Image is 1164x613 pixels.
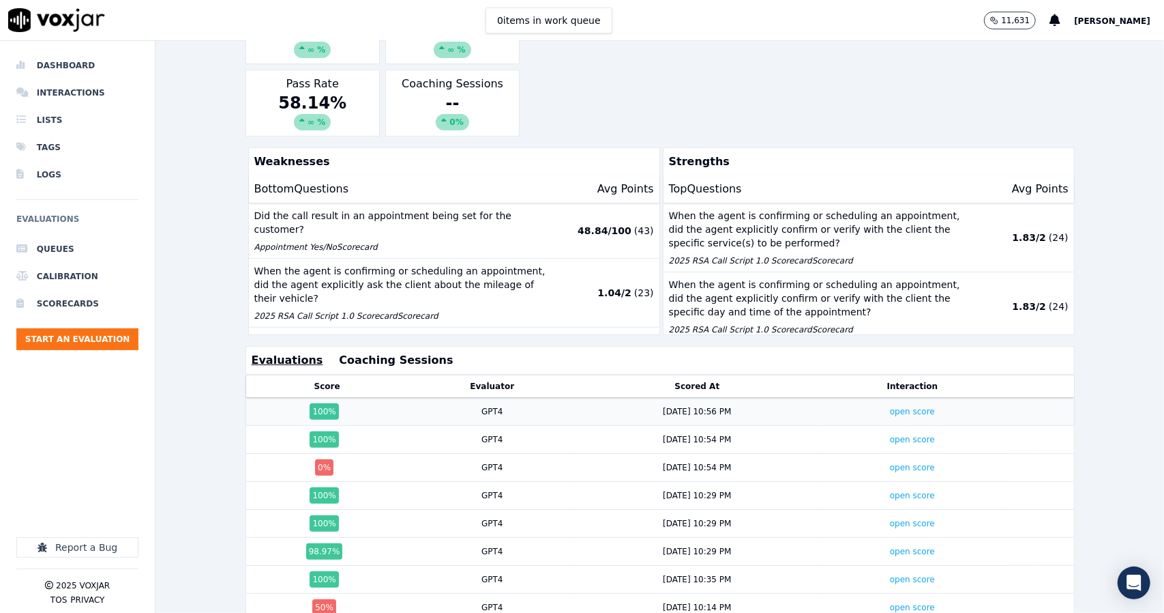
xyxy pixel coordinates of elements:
button: During the call, did the client repeat information because the agent misunderstood, or failed to ... [249,328,659,397]
p: ( 24 ) [1049,231,1069,244]
p: 48.84 / 100 [578,224,631,238]
div: GPT4 [481,546,503,557]
p: Avg Points [597,181,654,197]
a: Dashboard [16,52,138,79]
a: open score [890,407,935,416]
div: [DATE] 10:29 PM [663,518,731,529]
h6: Evaluations [16,211,138,236]
a: open score [890,575,935,584]
div: Pass Rate [245,70,380,137]
div: [DATE] 10:14 PM [663,602,731,613]
div: 100 % [310,431,338,448]
div: 100 % [310,515,338,532]
div: GPT4 [481,490,503,501]
p: ( 23 ) [634,286,654,300]
button: Evaluator [470,381,514,392]
div: 58.14 % [252,92,374,130]
button: Coaching Sessions [339,352,453,369]
p: ( 43 ) [634,224,654,238]
button: 0items in work queue [486,8,612,33]
div: [DATE] 10:29 PM [663,490,731,501]
a: open score [890,491,935,500]
p: 2025 Voxjar [56,580,110,591]
a: open score [890,603,935,612]
div: Open Intercom Messenger [1118,567,1150,599]
div: Coaching Sessions [385,70,520,137]
button: Scored At [674,381,719,392]
span: [PERSON_NAME] [1074,16,1150,26]
a: Logs [16,161,138,188]
p: 1.04 / 2 [597,286,631,300]
p: Top Questions [669,181,742,197]
button: When the agent is confirming or scheduling an appointment, did the agent explicitly ask the clien... [249,259,659,328]
p: 2025 RSA Call Script 1.0 Scorecard Scorecard [669,255,969,266]
a: open score [890,435,935,444]
p: During the call, did the client repeat information because the agent misunderstood, or failed to ... [254,333,554,374]
div: 0 % [315,459,333,476]
button: Score [314,381,340,392]
p: When the agent is confirming or scheduling an appointment, did the agent explicitly confirm or ve... [669,278,969,319]
div: GPT4 [481,574,503,585]
a: open score [890,547,935,556]
p: Did the call result in an appointment being set for the customer? [254,209,554,236]
div: 100 % [310,403,338,420]
p: 1.83 / 2 [1013,231,1046,244]
div: ∞ % [294,42,331,58]
button: When the agent is confirming or scheduling an appointment, did the agent explicitly confirm or ve... [663,203,1074,272]
div: [DATE] 10:56 PM [663,406,731,417]
div: GPT4 [481,434,503,445]
div: 100 % [310,571,338,588]
div: [DATE] 10:54 PM [663,462,731,473]
a: open score [890,519,935,528]
div: -- [391,92,513,130]
div: [DATE] 10:54 PM [663,434,731,445]
div: GPT4 [481,462,503,473]
p: Avg Points [1012,181,1069,197]
button: When the agent is confirming or scheduling an appointment, did the agent explicitly confirm or ve... [663,272,1074,341]
button: Start an Evaluation [16,328,138,350]
div: GPT4 [481,602,503,613]
div: [DATE] 10:35 PM [663,574,731,585]
a: Lists [16,106,138,134]
p: Weaknesses [249,148,654,175]
p: When the agent is confirming or scheduling an appointment, did the agent explicitly confirm or ve... [669,209,969,250]
div: 98.97 % [306,543,343,560]
p: When the agent is confirming or scheduling an appointment, did the agent explicitly ask the clien... [254,264,554,305]
a: Queues [16,236,138,263]
p: Strengths [663,148,1069,175]
button: 11,631 [984,12,1049,29]
p: Appointment Yes/No Scorecard [254,242,554,253]
p: 2025 RSA Call Script 1.0 Scorecard Scorecard [669,324,969,335]
p: Bottom Questions [254,181,349,197]
button: Did the call result in an appointment being set for the customer? Appointment Yes/NoScorecard 48.... [249,203,659,259]
button: Evaluations [252,352,323,369]
p: ( 24 ) [1049,300,1069,313]
button: TOS [50,595,67,605]
div: GPT4 [481,406,503,417]
div: ∞ % [294,114,331,130]
p: 11,631 [1001,15,1030,26]
button: Interaction [887,381,938,392]
button: [PERSON_NAME] [1074,12,1164,29]
div: ∞ % [434,42,471,58]
p: 2025 RSA Call Script 1.0 Scorecard Scorecard [254,311,554,322]
a: Interactions [16,79,138,106]
p: 1.83 / 2 [1013,300,1046,313]
div: 0% [436,114,468,130]
button: 11,631 [984,12,1036,29]
img: voxjar logo [8,8,105,32]
a: Tags [16,134,138,161]
a: open score [890,463,935,472]
div: [DATE] 10:29 PM [663,546,731,557]
a: Calibration [16,263,138,290]
div: 100 % [310,487,338,504]
a: Scorecards [16,290,138,317]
